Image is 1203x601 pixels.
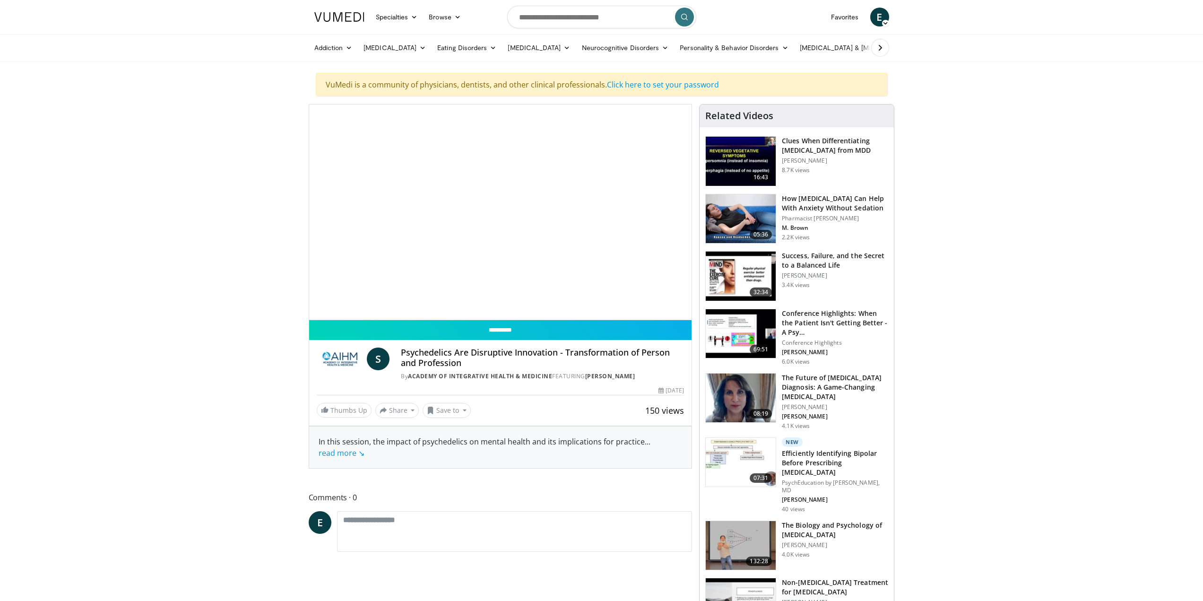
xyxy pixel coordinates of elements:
span: Comments 0 [309,491,692,504]
a: 07:31 New Efficiently Identifying Bipolar Before Prescribing [MEDICAL_DATA] PsychEducation by [PE... [705,437,888,513]
img: a6520382-d332-4ed3-9891-ee688fa49237.150x105_q85_crop-smart_upscale.jpg [706,137,776,186]
a: [PERSON_NAME] [585,372,635,380]
img: f8311eb0-496c-457e-baaa-2f3856724dd4.150x105_q85_crop-smart_upscale.jpg [706,521,776,570]
div: In this session, the impact of psychedelics on mental health and its implications for practice [319,436,683,459]
p: 4.0K views [782,551,810,558]
span: 69:51 [750,345,772,354]
a: Academy of Integrative Health & Medicine [408,372,552,380]
p: PsychEducation by [PERSON_NAME], MD [782,479,888,494]
h3: Efficiently Identifying Bipolar Before Prescribing [MEDICAL_DATA] [782,449,888,477]
a: Specialties [370,8,424,26]
p: 4.1K views [782,422,810,430]
h3: How [MEDICAL_DATA] Can Help With Anxiety Without Sedation [782,194,888,213]
a: 32:34 Success, Failure, and the Secret to a Balanced Life [PERSON_NAME] 3.4K views [705,251,888,301]
span: 07:31 [750,473,772,483]
a: 132:28 The Biology and Psychology of [MEDICAL_DATA] [PERSON_NAME] 4.0K views [705,521,888,571]
p: [PERSON_NAME] [782,348,888,356]
a: [MEDICAL_DATA] & [MEDICAL_DATA] [794,38,929,57]
p: [PERSON_NAME] [782,272,888,279]
a: 08:19 The Future of [MEDICAL_DATA] Diagnosis: A Game-Changing [MEDICAL_DATA] [PERSON_NAME] [PERSO... [705,373,888,430]
img: db580a60-f510-4a79-8dc4-8580ce2a3e19.png.150x105_q85_crop-smart_upscale.png [706,374,776,423]
h3: Success, Failure, and the Secret to a Balanced Life [782,251,888,270]
a: 05:36 How [MEDICAL_DATA] Can Help With Anxiety Without Sedation Pharmacist [PERSON_NAME] M. Brown... [705,194,888,244]
p: 8.7K views [782,166,810,174]
p: [PERSON_NAME] [782,541,888,549]
span: ... [319,436,650,458]
h4: Psychedelics Are Disruptive Innovation - Transformation of Person and Profession [401,348,684,368]
h3: Clues When Differentiating [MEDICAL_DATA] from MDD [782,136,888,155]
p: Pharmacist [PERSON_NAME] [782,215,888,222]
button: Share [375,403,419,418]
a: Addiction [309,38,358,57]
a: [MEDICAL_DATA] [502,38,576,57]
a: 69:51 Conference Highlights: When the Patient Isn't Getting Better - A Psy… Conference Highlights... [705,309,888,366]
h4: Related Videos [705,110,773,122]
div: VuMedi is a community of physicians, dentists, and other clinical professionals. [316,73,888,96]
a: Favorites [825,8,865,26]
a: E [309,511,331,534]
img: 7307c1c9-cd96-462b-8187-bd7a74dc6cb1.150x105_q85_crop-smart_upscale.jpg [706,252,776,301]
p: New [782,437,803,447]
a: E [870,8,889,26]
a: Thumbs Up [317,403,372,418]
img: 7bfe4765-2bdb-4a7e-8d24-83e30517bd33.150x105_q85_crop-smart_upscale.jpg [706,194,776,244]
p: [PERSON_NAME] [782,403,888,411]
p: [PERSON_NAME] [782,496,888,504]
video-js: Video Player [309,105,692,320]
span: 32:34 [750,287,772,297]
div: [DATE] [658,386,684,395]
img: VuMedi Logo [314,12,364,22]
h3: The Future of [MEDICAL_DATA] Diagnosis: A Game-Changing [MEDICAL_DATA] [782,373,888,401]
a: Click here to set your password [607,79,719,90]
p: 40 views [782,505,805,513]
span: 132:28 [746,557,772,566]
span: 150 views [645,405,684,416]
p: 6.0K views [782,358,810,366]
img: Academy of Integrative Health & Medicine [317,348,363,370]
h3: Conference Highlights: When the Patient Isn't Getting Better - A Psy… [782,309,888,337]
a: read more ↘ [319,448,364,458]
a: Browse [423,8,467,26]
span: 08:19 [750,409,772,418]
img: 4362ec9e-0993-4580-bfd4-8e18d57e1d49.150x105_q85_crop-smart_upscale.jpg [706,309,776,358]
a: S [367,348,389,370]
p: 2.2K views [782,234,810,241]
p: [PERSON_NAME] [782,413,888,420]
a: [MEDICAL_DATA] [358,38,432,57]
span: 05:36 [750,230,772,239]
h3: Non-[MEDICAL_DATA] Treatment for [MEDICAL_DATA] [782,578,888,597]
span: 16:43 [750,173,772,182]
p: Conference Highlights [782,339,888,347]
button: Save to [423,403,471,418]
p: M. Brown [782,224,888,232]
a: Personality & Behavior Disorders [674,38,794,57]
a: Neurocognitive Disorders [576,38,675,57]
a: 16:43 Clues When Differentiating [MEDICAL_DATA] from MDD [PERSON_NAME] 8.7K views [705,136,888,186]
img: bb766ca4-1a7a-496c-a5bd-5a4a5d6b6623.150x105_q85_crop-smart_upscale.jpg [706,438,776,487]
h3: The Biology and Psychology of [MEDICAL_DATA] [782,521,888,540]
input: Search topics, interventions [507,6,696,28]
div: By FEATURING [401,372,684,381]
a: Eating Disorders [432,38,502,57]
p: 3.4K views [782,281,810,289]
p: [PERSON_NAME] [782,157,888,165]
